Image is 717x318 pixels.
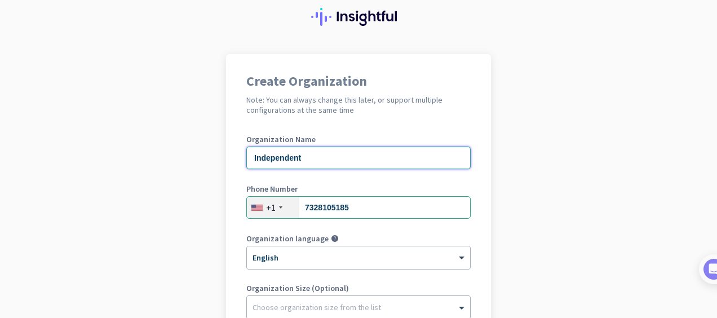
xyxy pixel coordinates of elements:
[246,147,471,169] input: What is the name of your organization?
[246,196,471,219] input: 201-555-0123
[311,8,406,26] img: Insightful
[246,284,471,292] label: Organization Size (Optional)
[246,74,471,88] h1: Create Organization
[246,185,471,193] label: Phone Number
[331,235,339,242] i: help
[246,95,471,115] h2: Note: You can always change this later, or support multiple configurations at the same time
[246,135,471,143] label: Organization Name
[266,202,276,213] div: +1
[246,235,329,242] label: Organization language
